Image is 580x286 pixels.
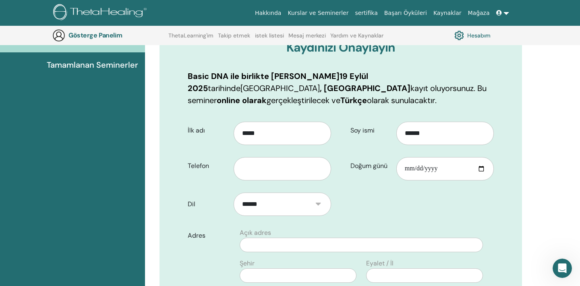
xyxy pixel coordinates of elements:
[284,6,352,21] a: Kurslar ve Seminerler
[330,32,383,45] a: Yardım ve Kaynaklar
[188,126,205,135] font: İlk adı
[188,200,195,208] font: Dil
[430,6,465,21] a: Kaynaklar
[350,162,387,170] font: Doğum günü
[47,35,123,45] font: Yaklaşan Seminerler
[410,83,474,93] font: kayıt oluyorsunuz
[288,32,326,45] a: Mesaj merkezi
[464,6,493,21] a: Mağaza
[288,10,348,16] font: Kurslar ve Seminerler
[286,39,396,55] font: Kaydınızı Onaylayın
[188,71,340,81] font: Basic DNA ile birlikte [PERSON_NAME]
[330,32,383,39] font: Yardım ve Kaynaklar
[255,32,284,39] font: istek listesi
[168,32,213,39] font: ThetaLearning'im
[320,83,410,93] font: , [GEOGRAPHIC_DATA]
[53,4,149,22] img: logo.png
[553,259,572,278] iframe: Intercom canlı sohbet
[350,126,375,135] font: Soy ismi
[68,31,122,39] font: Gösterge Panelim
[188,231,205,240] font: Adres
[435,95,437,106] font: .
[188,71,368,93] font: 19 Eylül 2025
[433,10,462,16] font: Kaynaklar
[355,10,377,16] font: sertifika
[255,32,284,45] a: istek listesi
[188,83,487,106] font: . Bu seminer
[255,10,282,16] font: Hakkında
[340,95,367,106] font: Türkçe
[208,83,240,93] font: tarihinde
[384,10,427,16] font: Başarı Öyküleri
[366,259,394,267] font: Eyalet / İl
[217,95,267,106] font: online olarak
[188,162,209,170] font: Telefon
[168,32,213,45] a: ThetaLearning'im
[240,259,255,267] font: Şehir
[47,60,138,70] font: Tamamlanan Seminerler
[468,10,489,16] font: Mağaza
[240,83,320,93] font: [GEOGRAPHIC_DATA]
[240,228,271,237] font: Açık adres
[454,29,464,42] img: cog.svg
[454,29,491,42] a: Hesabım
[252,6,285,21] a: Hakkında
[352,6,381,21] a: sertifika
[467,32,491,39] font: Hesabım
[288,32,326,39] font: Mesaj merkezi
[381,6,430,21] a: Başarı Öyküleri
[52,29,65,42] img: generic-user-icon.jpg
[267,95,340,106] font: gerçekleştirilecek ve
[367,95,435,106] font: olarak sunulacaktır
[218,32,250,45] a: Takip etmek
[218,32,250,39] font: Takip etmek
